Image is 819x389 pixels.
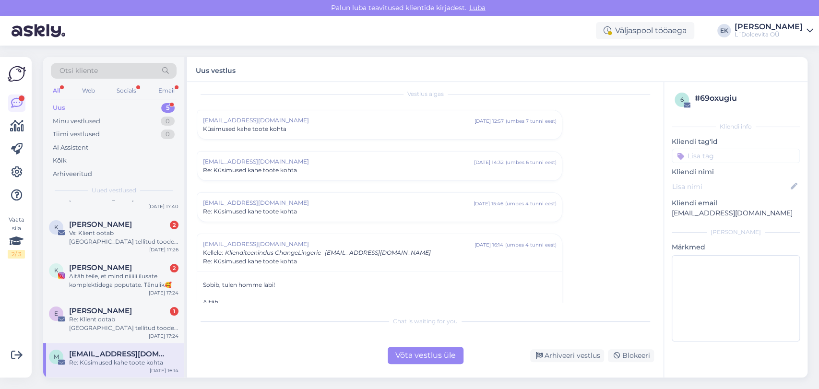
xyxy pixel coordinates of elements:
span: Küsimused kahe toote kohta [203,125,286,133]
div: 1 [170,307,178,316]
span: [EMAIL_ADDRESS][DOMAIN_NAME] [203,199,473,207]
p: Kliendi nimi [672,167,800,177]
div: ( umbes 7 tunni eest ) [505,118,556,125]
input: Lisa nimi [672,181,789,192]
span: [EMAIL_ADDRESS][DOMAIN_NAME] [203,116,474,125]
div: Email [156,84,177,97]
div: 2 [170,264,178,272]
div: Socials [115,84,138,97]
div: ( umbes 4 tunni eest ) [505,200,556,207]
div: Vaata siia [8,215,25,259]
div: ( umbes 6 tunni eest ) [505,159,556,166]
div: Blokeeri [608,349,654,362]
div: Arhiveeritud [53,169,92,179]
div: Vestlus algas [197,90,654,98]
div: [PERSON_NAME] [672,228,800,236]
span: [EMAIL_ADDRESS][DOMAIN_NAME] [203,240,474,248]
div: [DATE] 16:14 [474,241,503,248]
div: Võta vestlus üle [388,347,463,364]
span: Re: Küsimused kahe toote kohta [203,207,297,216]
span: [EMAIL_ADDRESS][DOMAIN_NAME] [203,157,474,166]
div: [DATE] 14:32 [474,159,503,166]
div: Vs: Klient ootab [GEOGRAPHIC_DATA] tellitud toodet, kas keegi teab midagi? [69,229,178,246]
span: Re: Küsimused kahe toote kohta [203,257,297,266]
div: L´Dolcevita OÜ [735,31,803,38]
div: [DATE] 17:26 [149,246,178,253]
div: Minu vestlused [53,117,100,126]
div: [DATE] 12:57 [474,118,503,125]
span: Ella Nikitin [69,306,132,315]
div: Aitäh! [203,298,556,306]
div: [DATE] 17:24 [149,332,178,340]
p: Kliendi email [672,198,800,208]
div: 0 [161,117,175,126]
span: Uued vestlused [92,186,136,195]
div: Kõik [53,156,67,165]
div: Web [80,84,97,97]
span: Kellele : [203,249,223,256]
span: Re: Küsimused kahe toote kohta [203,166,297,175]
div: ( umbes 4 tunni eest ) [505,241,556,248]
div: Chat is waiting for you [197,317,654,326]
div: [DATE] 17:24 [149,289,178,296]
span: m [54,353,59,360]
img: Askly Logo [8,65,26,83]
p: Kliendi tag'id [672,137,800,147]
a: [PERSON_NAME]L´Dolcevita OÜ [735,23,813,38]
div: AI Assistent [53,143,88,153]
div: [DATE] 17:40 [148,203,178,210]
div: [DATE] 15:46 [473,200,503,207]
span: K [54,267,59,274]
div: All [51,84,62,97]
div: Väljaspool tööaega [596,22,694,39]
div: Re: Klient ootab [GEOGRAPHIC_DATA] tellitud toodet, kas keegi teab midagi? [69,315,178,332]
div: Arhiveeri vestlus [530,349,604,362]
div: [PERSON_NAME] [735,23,803,31]
span: K [54,224,59,231]
span: Karin Ränk [69,220,132,229]
div: Kliendi info [672,122,800,131]
div: EK [717,24,731,37]
div: 0 [161,130,175,139]
div: Uus [53,103,65,113]
span: Klienditeenindus ChangeLingerie [225,249,321,256]
span: Otsi kliente [59,66,98,76]
p: [EMAIL_ADDRESS][DOMAIN_NAME] [672,208,800,218]
span: 6 [680,96,684,103]
div: Aitäh teile, et mind niiiiii ilusate komplektidega poputate. Tänulik🥰 [69,272,178,289]
span: E [54,310,58,317]
span: Luba [466,3,488,12]
div: 2 / 3 [8,250,25,259]
div: 2 [170,221,178,229]
p: Märkmed [672,242,800,252]
div: [DATE] 16:14 [150,367,178,374]
span: Kätlin Nedo [69,263,132,272]
span: maijakene@gmail.com [69,350,169,358]
div: 5 [161,103,175,113]
div: Tiimi vestlused [53,130,100,139]
div: # 69oxugiu [695,93,797,104]
label: Uus vestlus [196,63,236,76]
div: Re: Küsimused kahe toote kohta [69,358,178,367]
input: Lisa tag [672,149,800,163]
span: [EMAIL_ADDRESS][DOMAIN_NAME] [325,249,431,256]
